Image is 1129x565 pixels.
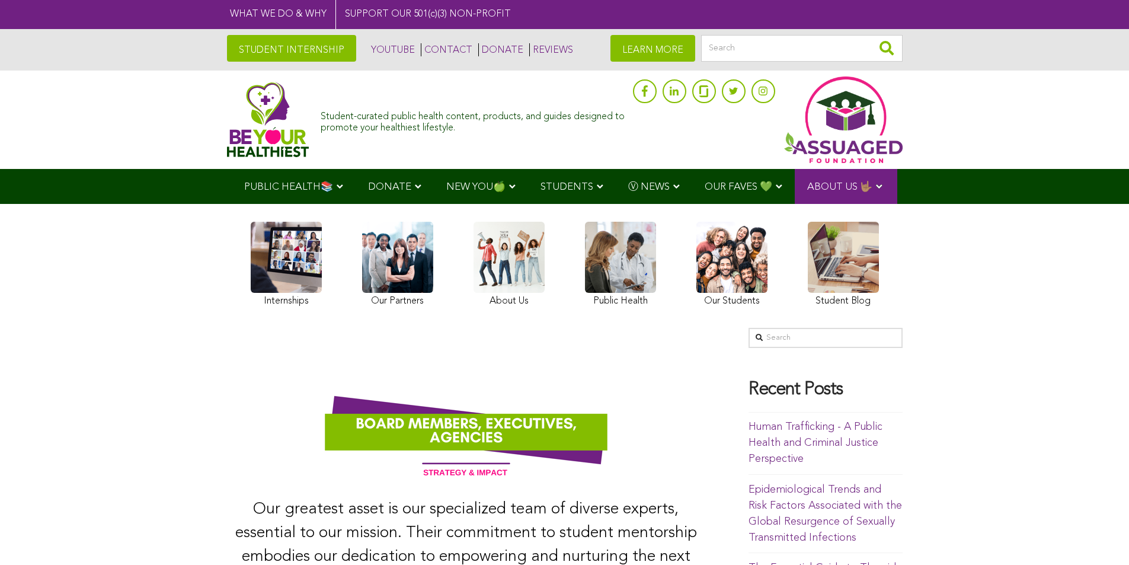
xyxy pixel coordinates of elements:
span: PUBLIC HEALTH📚 [244,182,333,192]
h4: Recent Posts [749,380,903,400]
span: NEW YOU🍏 [446,182,506,192]
div: Navigation Menu [227,169,903,204]
a: STUDENT INTERNSHIP [227,35,356,62]
img: Assuaged [227,82,309,157]
span: DONATE [368,182,411,192]
span: Ⓥ NEWS [628,182,670,192]
a: CONTACT [421,43,472,56]
span: ABOUT US 🤟🏽 [807,182,872,192]
img: Dream-Team-Team-Stand-Up-Loyal-Board-Members-Banner-Assuaged [227,371,705,490]
input: Search [701,35,903,62]
div: Student-curated public health content, products, and guides designed to promote your healthiest l... [321,106,626,134]
a: Epidemiological Trends and Risk Factors Associated with the Global Resurgence of Sexually Transmi... [749,484,902,543]
span: STUDENTS [540,182,593,192]
iframe: Chat Widget [1070,508,1129,565]
a: DONATE [478,43,523,56]
a: LEARN MORE [610,35,695,62]
input: Search [749,328,903,348]
span: OUR FAVES 💚 [705,182,772,192]
img: glassdoor [699,85,708,97]
img: Assuaged App [784,76,903,163]
a: Human Trafficking - A Public Health and Criminal Justice Perspective [749,422,882,464]
a: YOUTUBE [368,43,415,56]
a: REVIEWS [529,43,573,56]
